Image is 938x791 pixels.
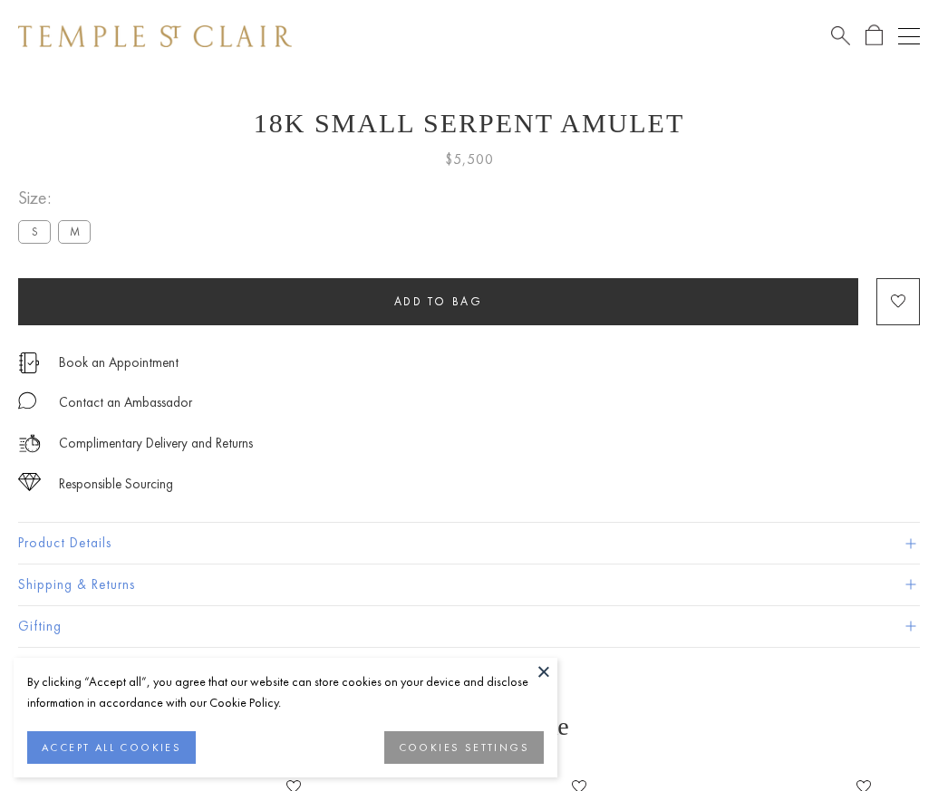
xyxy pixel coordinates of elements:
[18,606,920,647] button: Gifting
[18,432,41,455] img: icon_delivery.svg
[831,24,850,47] a: Search
[18,564,920,605] button: Shipping & Returns
[18,278,858,325] button: Add to bag
[59,473,173,496] div: Responsible Sourcing
[445,148,494,171] span: $5,500
[59,391,192,414] div: Contact an Ambassador
[18,220,51,243] label: S
[18,352,40,373] img: icon_appointment.svg
[18,473,41,491] img: icon_sourcing.svg
[18,391,36,410] img: MessageIcon-01_2.svg
[27,671,544,713] div: By clicking “Accept all”, you agree that our website can store cookies on your device and disclos...
[18,523,920,564] button: Product Details
[384,731,544,764] button: COOKIES SETTINGS
[898,25,920,47] button: Open navigation
[18,25,292,47] img: Temple St. Clair
[58,220,91,243] label: M
[18,183,98,213] span: Size:
[865,24,883,47] a: Open Shopping Bag
[27,731,196,764] button: ACCEPT ALL COOKIES
[59,432,253,455] p: Complimentary Delivery and Returns
[394,294,483,309] span: Add to bag
[18,108,920,139] h1: 18K Small Serpent Amulet
[59,352,179,372] a: Book an Appointment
